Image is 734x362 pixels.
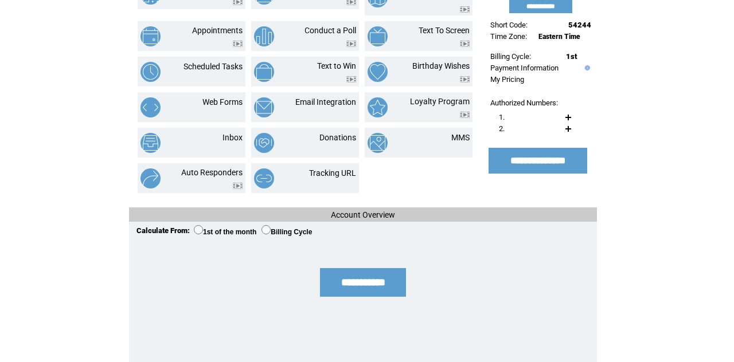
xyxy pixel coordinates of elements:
[490,21,528,29] span: Short Code:
[538,33,580,41] span: Eastern Time
[368,133,388,153] img: mms.png
[419,26,470,35] a: Text To Screen
[140,133,161,153] img: inbox.png
[499,124,505,133] span: 2.
[582,65,590,70] img: help.gif
[222,133,243,142] a: Inbox
[412,61,470,70] a: Birthday Wishes
[460,6,470,13] img: video.png
[490,99,558,107] span: Authorized Numbers:
[261,225,271,234] input: Billing Cycle
[566,52,577,61] span: 1st
[368,62,388,82] img: birthday-wishes.png
[140,97,161,117] img: web-forms.png
[410,97,470,106] a: Loyalty Program
[304,26,356,35] a: Conduct a Poll
[140,26,161,46] img: appointments.png
[346,41,356,47] img: video.png
[490,32,527,41] span: Time Zone:
[202,97,243,107] a: Web Forms
[194,228,256,236] label: 1st of the month
[460,76,470,82] img: video.png
[490,64,559,72] a: Payment Information
[295,97,356,107] a: Email Integration
[319,133,356,142] a: Donations
[490,52,531,61] span: Billing Cycle:
[233,41,243,47] img: video.png
[317,61,356,70] a: Text to Win
[460,41,470,47] img: video.png
[346,76,356,82] img: video.png
[140,62,161,82] img: scheduled-tasks.png
[568,21,591,29] span: 54244
[194,225,203,234] input: 1st of the month
[368,97,388,117] img: loyalty-program.png
[140,168,161,188] img: auto-responders.png
[254,97,274,117] img: email-integration.png
[331,210,395,219] span: Account Overview
[451,133,470,142] a: MMS
[499,113,505,121] span: 1.
[233,183,243,189] img: video.png
[192,26,243,35] a: Appointments
[254,62,274,82] img: text-to-win.png
[254,26,274,46] img: conduct-a-poll.png
[254,168,274,188] img: tracking-url.png
[490,75,524,84] a: My Pricing
[181,168,243,177] a: Auto Responders
[261,228,312,236] label: Billing Cycle
[183,62,243,71] a: Scheduled Tasks
[136,226,190,235] span: Calculate From:
[309,168,356,178] a: Tracking URL
[368,26,388,46] img: text-to-screen.png
[460,112,470,118] img: video.png
[254,133,274,153] img: donations.png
